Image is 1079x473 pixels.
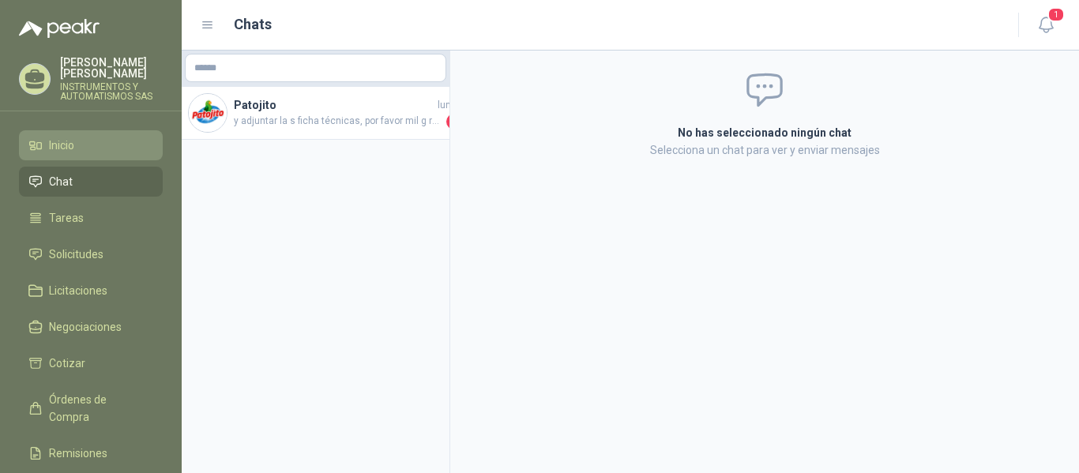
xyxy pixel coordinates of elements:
a: Remisiones [19,438,163,468]
span: Cotizar [49,355,85,372]
p: Selecciona un chat para ver y enviar mensajes [489,141,1040,159]
h4: Patojito [234,96,434,114]
span: Solicitudes [49,246,103,263]
span: y adjuntar la s ficha técnicas, por favor mil g racias [234,114,443,130]
span: lunes [438,98,462,113]
a: Chat [19,167,163,197]
h1: Chats [234,13,272,36]
span: Órdenes de Compra [49,391,148,426]
span: Chat [49,173,73,190]
a: Negociaciones [19,312,163,342]
span: Inicio [49,137,74,154]
span: Licitaciones [49,282,107,299]
span: 1 [1047,7,1065,22]
span: Negociaciones [49,318,122,336]
img: Company Logo [189,94,227,132]
a: Tareas [19,203,163,233]
button: 1 [1032,11,1060,39]
p: [PERSON_NAME] [PERSON_NAME] [60,57,163,79]
a: Company LogoPatojitolunesy adjuntar la s ficha técnicas, por favor mil g racias2 [182,87,449,140]
span: Tareas [49,209,84,227]
span: Remisiones [49,445,107,462]
a: Inicio [19,130,163,160]
a: Órdenes de Compra [19,385,163,432]
p: INSTRUMENTOS Y AUTOMATISMOS SAS [60,82,163,101]
a: Solicitudes [19,239,163,269]
span: 2 [446,114,462,130]
img: Logo peakr [19,19,100,38]
h2: No has seleccionado ningún chat [489,124,1040,141]
a: Cotizar [19,348,163,378]
a: Licitaciones [19,276,163,306]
